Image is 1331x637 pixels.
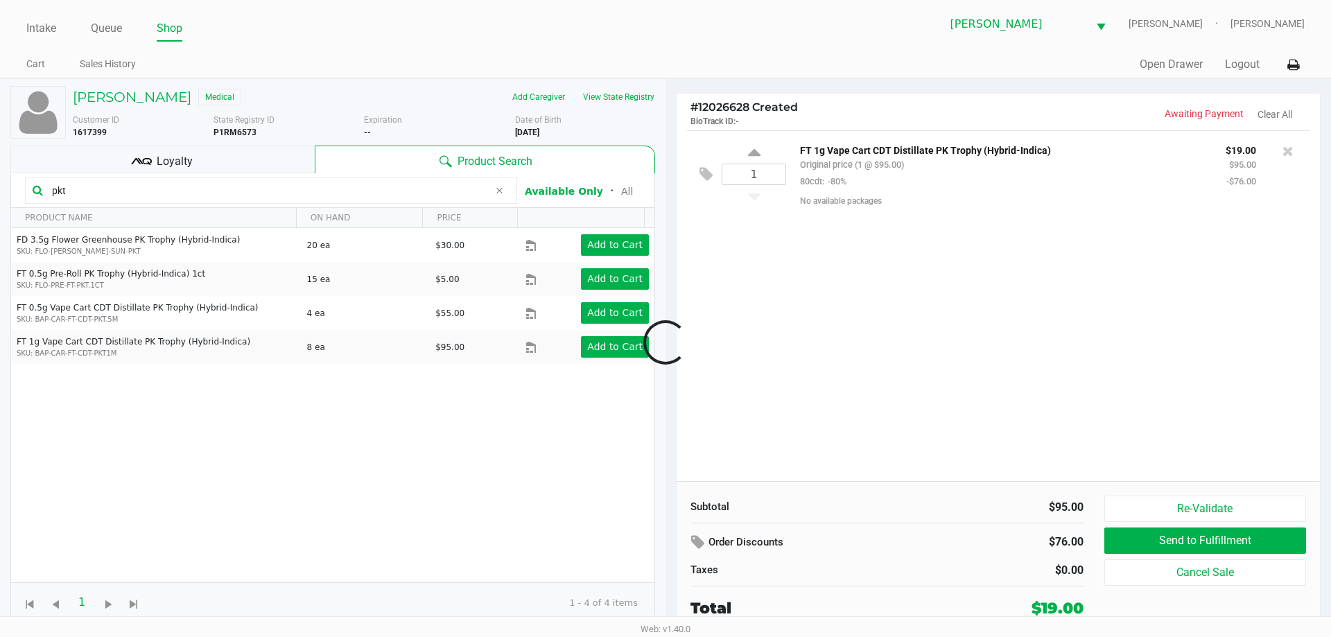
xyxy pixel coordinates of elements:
[515,128,539,137] b: [DATE]
[690,530,946,555] div: Order Discounts
[800,141,1205,156] p: FT 1g Vape Cart CDT Distillate PK Trophy (Hybrid-Indica)
[966,530,1084,554] div: $76.00
[736,116,739,126] span: -
[73,128,107,137] b: 1617399
[1032,597,1084,620] div: $19.00
[515,115,562,125] span: Date of Birth
[121,588,147,615] span: Go to the last page
[73,115,119,125] span: Customer ID
[95,588,121,615] span: Go to the next page
[157,19,182,38] a: Shop
[364,128,371,137] b: --
[26,55,45,73] a: Cart
[1104,559,1306,586] button: Cancel Sale
[26,19,56,38] a: Intake
[364,115,402,125] span: Expiration
[198,89,241,105] span: Medical
[950,16,1079,33] span: [PERSON_NAME]
[1225,56,1260,73] button: Logout
[1140,56,1203,73] button: Open Drawer
[898,562,1084,579] div: $0.00
[690,116,736,126] span: BioTrack ID:
[100,596,117,613] span: Go to the next page
[21,596,39,613] span: Go to the first page
[80,55,136,73] a: Sales History
[641,624,690,634] span: Web: v1.40.0
[91,19,122,38] a: Queue
[47,596,64,613] span: Go to the previous page
[1230,17,1305,31] span: [PERSON_NAME]
[69,589,95,616] span: Page 1
[503,86,574,108] button: Add Caregiver
[998,107,1244,121] p: Awaiting Payment
[1226,141,1256,156] p: $19.00
[1088,8,1114,40] button: Select
[125,596,143,613] span: Go to the last page
[1258,107,1292,122] button: Clear All
[690,597,939,620] div: Total
[214,115,275,125] span: State Registry ID
[1129,17,1230,31] span: [PERSON_NAME]
[214,128,256,137] b: P1RM6573
[42,588,69,615] span: Go to the previous page
[690,101,698,114] span: #
[17,588,43,615] span: Go to the first page
[73,89,191,105] h5: [PERSON_NAME]
[690,101,798,114] span: 12026628 Created
[1104,527,1306,554] button: Send to Fulfillment
[574,86,655,108] button: View State Registry
[690,562,877,578] div: Taxes
[158,596,638,610] kendo-pager-info: 1 - 4 of 4 items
